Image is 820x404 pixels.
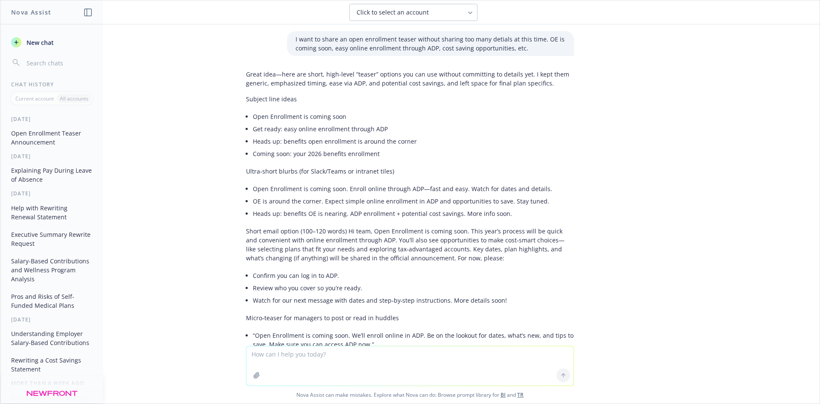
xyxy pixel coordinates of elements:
[357,8,429,17] span: Click to select an account
[1,190,103,197] div: [DATE]
[11,8,51,17] h1: Nova Assist
[253,207,574,220] li: Heads up: benefits OE is nearing. ADP enrollment + potential cost savings. More info soon.
[1,81,103,88] div: Chat History
[8,163,96,186] button: Explaining Pay During Leave of Absence
[253,329,574,351] li: “Open Enrollment is coming soon. We’ll enroll online in ADP. Be on the lookout for dates, what’s ...
[8,254,96,286] button: Salary-Based Contributions and Wellness Program Analysis
[8,35,96,50] button: New chat
[8,353,96,376] button: Rewriting a Cost Savings Statement
[15,95,54,102] p: Current account
[253,282,574,294] li: Review who you cover so you’re ready.
[60,95,88,102] p: All accounts
[246,94,574,103] p: Subject line ideas
[517,391,524,398] a: TR
[25,38,54,47] span: New chat
[246,167,574,176] p: Ultra‑short blurbs (for Slack/Teams or intranet tiles)
[253,110,574,123] li: Open Enrollment is coming soon
[8,289,96,313] button: Pros and Risks of Self-Funded Medical Plans
[253,294,574,307] li: Watch for our next message with dates and step‑by‑step instructions. More details soon!
[253,135,574,147] li: Heads up: benefits open enrollment is around the corner
[8,327,96,350] button: Understanding Employer Salary-Based Contributions
[253,195,574,207] li: OE is around the corner. Expect simple online enrollment in ADP and opportunities to save. Stay t...
[253,147,574,160] li: Coming soon: your 2026 benefits enrollment
[8,126,96,149] button: Open Enrollment Teaser Announcement
[25,57,93,69] input: Search chats
[296,35,565,53] p: I want to share an open enrollment teaser without sharing too many detials at this time. OE is co...
[8,227,96,251] button: Executive Summary Rewrite Request
[4,386,816,404] span: Nova Assist can make mistakes. Explore what Nova can do: Browse prompt library for and
[349,4,477,21] button: Click to select an account
[1,115,103,123] div: [DATE]
[1,380,103,387] div: More than a week ago
[1,153,103,160] div: [DATE]
[501,391,506,398] a: BI
[1,316,103,323] div: [DATE]
[253,123,574,135] li: Get ready: easy online enrollment through ADP
[246,227,574,262] p: Short email option (100–120 words) Hi team, Open Enrollment is coming soon. This year’s process w...
[8,201,96,224] button: Help with Rewriting Renewal Statement
[246,313,574,322] p: Micro‑teaser for managers to post or read in huddles
[246,70,574,88] p: Great idea—here are short, high-level “teaser” options you can use without committing to details ...
[253,269,574,282] li: Confirm you can log in to ADP.
[253,183,574,195] li: Open Enrollment is coming soon. Enroll online through ADP—fast and easy. Watch for dates and deta...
